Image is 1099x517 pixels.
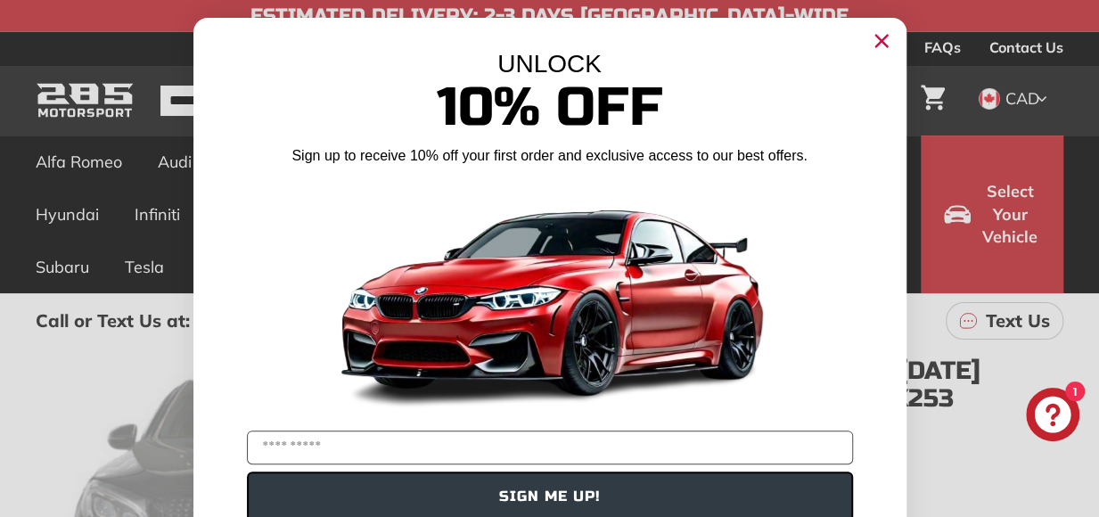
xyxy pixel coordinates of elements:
span: Sign up to receive 10% off your first order and exclusive access to our best offers. [291,148,807,163]
span: UNLOCK [497,50,602,78]
button: Close dialog [867,27,896,55]
img: Banner showing BMW 4 Series Body kit [327,173,773,423]
input: YOUR EMAIL [247,431,853,464]
span: 10% Off [437,75,663,140]
inbox-online-store-chat: Shopify online store chat [1021,388,1085,446]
